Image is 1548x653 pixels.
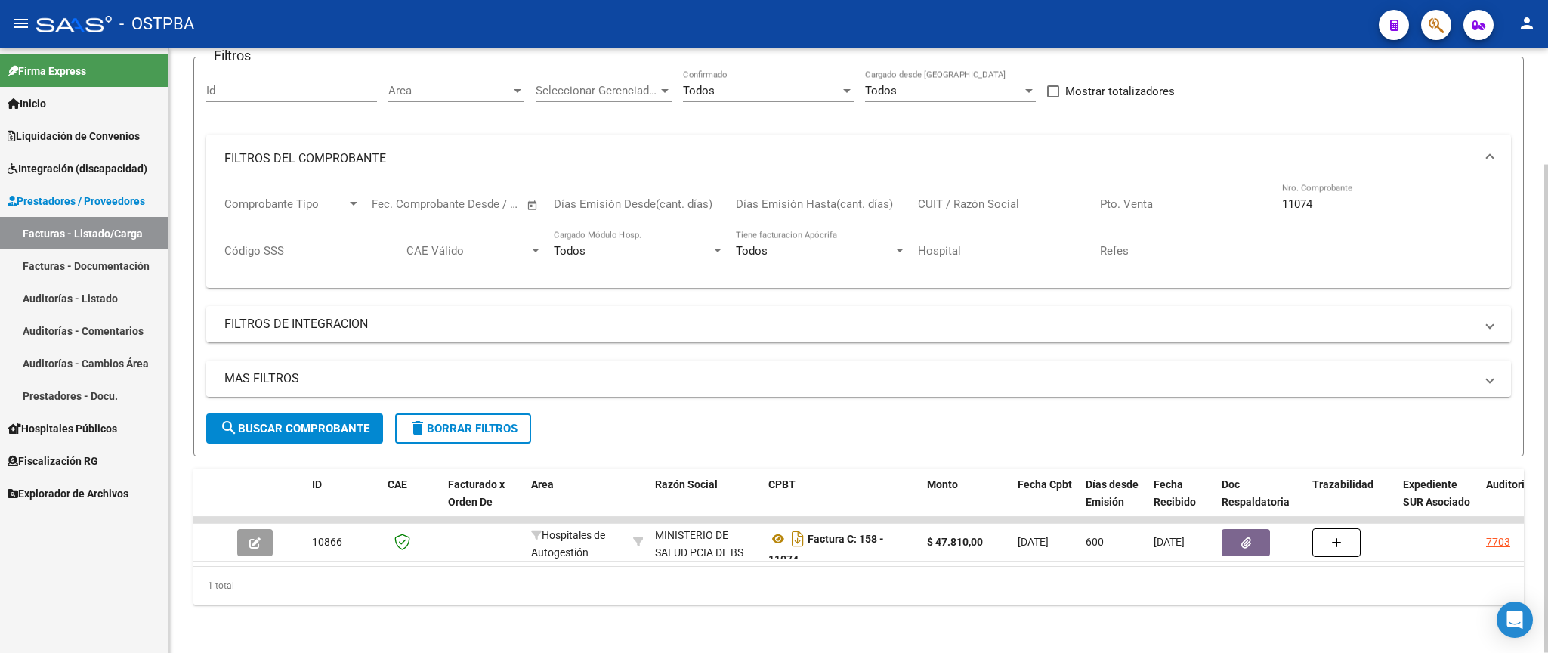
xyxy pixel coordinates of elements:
span: Todos [554,244,586,258]
div: 1 total [193,567,1524,605]
span: Fecha Cpbt [1018,478,1072,491]
span: 10866 [312,536,342,548]
mat-panel-title: MAS FILTROS [224,370,1475,387]
span: Facturado x Orden De [448,478,505,508]
span: Explorador de Archivos [8,485,128,502]
datatable-header-cell: Doc Respaldatoria [1216,469,1306,535]
span: Borrar Filtros [409,422,518,435]
span: Todos [683,84,715,97]
datatable-header-cell: ID [306,469,382,535]
mat-panel-title: FILTROS DE INTEGRACION [224,316,1475,333]
span: Firma Express [8,63,86,79]
span: Comprobante Tipo [224,197,347,211]
span: CPBT [768,478,796,491]
span: CAE Válido [406,244,529,258]
mat-icon: search [220,419,238,437]
span: Días desde Emisión [1086,478,1139,508]
mat-icon: person [1518,14,1536,32]
span: Area [531,478,554,491]
div: 7703 [1486,534,1510,551]
input: Fecha fin [446,197,520,211]
span: Todos [865,84,897,97]
span: Fiscalización RG [8,453,98,469]
mat-panel-title: FILTROS DEL COMPROBANTE [224,150,1475,167]
button: Open calendar [524,197,542,214]
button: Buscar Comprobante [206,413,383,444]
mat-expansion-panel-header: FILTROS DE INTEGRACION [206,306,1511,342]
span: Fecha Recibido [1154,478,1196,508]
mat-expansion-panel-header: FILTROS DEL COMPROBANTE [206,135,1511,183]
span: Seleccionar Gerenciador [536,84,658,97]
span: Hospitales de Autogestión [531,529,605,559]
datatable-header-cell: Fecha Recibido [1148,469,1216,535]
datatable-header-cell: Días desde Emisión [1080,469,1148,535]
span: ID [312,478,322,491]
span: Liquidación de Convenios [8,128,140,144]
span: [DATE] [1018,536,1049,548]
datatable-header-cell: Expediente SUR Asociado [1397,469,1480,535]
span: [DATE] [1154,536,1185,548]
span: Buscar Comprobante [220,422,369,435]
div: MINISTERIO DE SALUD PCIA DE BS AS [655,527,756,578]
button: Borrar Filtros [395,413,531,444]
div: 30626983398 [655,527,756,559]
span: Prestadores / Proveedores [8,193,145,209]
datatable-header-cell: Facturado x Orden De [442,469,525,535]
span: Trazabilidad [1312,478,1373,491]
span: Auditoria [1486,478,1531,491]
span: 600 [1086,536,1104,548]
span: Mostrar totalizadores [1065,82,1175,101]
datatable-header-cell: Monto [921,469,1012,535]
span: Todos [736,244,768,258]
span: Inicio [8,95,46,112]
span: Area [388,84,511,97]
datatable-header-cell: Fecha Cpbt [1012,469,1080,535]
h3: Filtros [206,45,258,67]
datatable-header-cell: CAE [382,469,442,535]
datatable-header-cell: Area [525,469,627,535]
datatable-header-cell: Razón Social [649,469,762,535]
mat-expansion-panel-header: MAS FILTROS [206,361,1511,397]
input: Fecha inicio [372,197,433,211]
strong: $ 47.810,00 [927,536,983,548]
mat-icon: menu [12,14,30,32]
span: Integración (discapacidad) [8,160,147,177]
span: CAE [388,478,407,491]
span: Razón Social [655,478,718,491]
span: Monto [927,478,958,491]
strong: Factura C: 158 - 11074 [768,533,884,565]
i: Descargar documento [788,527,808,551]
span: Doc Respaldatoria [1222,478,1290,508]
datatable-header-cell: Trazabilidad [1306,469,1397,535]
span: Expediente SUR Asociado [1403,478,1470,508]
span: - OSTPBA [119,8,194,41]
div: FILTROS DEL COMPROBANTE [206,183,1511,289]
span: Hospitales Públicos [8,420,117,437]
datatable-header-cell: CPBT [762,469,921,535]
div: Open Intercom Messenger [1497,602,1533,638]
mat-icon: delete [409,419,427,437]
